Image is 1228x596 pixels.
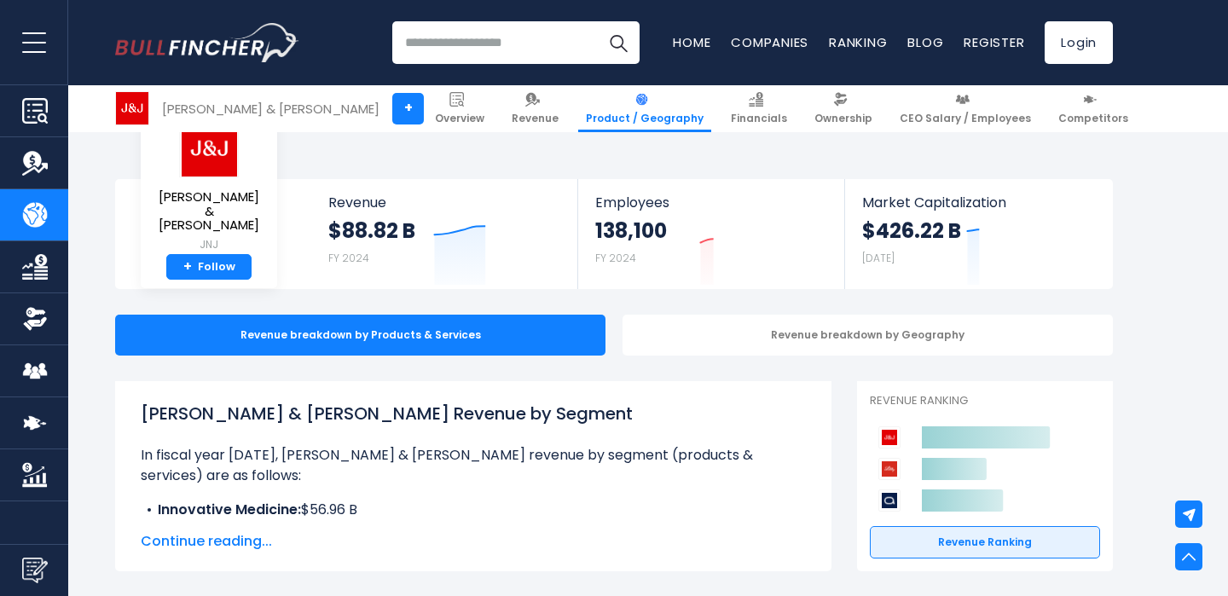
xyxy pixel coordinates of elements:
[595,251,636,265] small: FY 2024
[141,500,806,520] li: $56.96 B
[1045,21,1113,64] a: Login
[166,254,252,281] a: +Follow
[814,112,872,125] span: Ownership
[115,23,298,62] a: Go to homepage
[731,112,787,125] span: Financials
[878,489,901,512] img: AbbVie competitors logo
[578,179,843,289] a: Employees 138,100 FY 2024
[162,99,379,119] div: [PERSON_NAME] & [PERSON_NAME]
[731,33,808,51] a: Companies
[578,85,711,132] a: Product / Geography
[154,190,264,233] span: [PERSON_NAME] & [PERSON_NAME]
[597,21,640,64] button: Search
[435,112,484,125] span: Overview
[183,259,192,275] strong: +
[586,112,704,125] span: Product / Geography
[900,112,1031,125] span: CEO Salary / Employees
[878,426,901,448] img: Johnson & Johnson competitors logo
[595,217,667,244] strong: 138,100
[845,179,1111,289] a: Market Capitalization $426.22 B [DATE]
[311,179,578,289] a: Revenue $88.82 B FY 2024
[829,33,887,51] a: Ranking
[878,458,901,480] img: Eli Lilly and Company competitors logo
[141,531,806,552] span: Continue reading...
[22,306,48,332] img: Ownership
[158,500,301,519] b: Innovative Medicine:
[870,394,1100,408] p: Revenue Ranking
[862,251,895,265] small: [DATE]
[427,85,492,132] a: Overview
[623,315,1113,356] div: Revenue breakdown by Geography
[1058,112,1128,125] span: Competitors
[141,445,806,486] p: In fiscal year [DATE], [PERSON_NAME] & [PERSON_NAME] revenue by segment (products & services) are...
[116,92,148,124] img: JNJ logo
[154,237,264,252] small: JNJ
[723,85,795,132] a: Financials
[964,33,1024,51] a: Register
[512,112,559,125] span: Revenue
[504,85,566,132] a: Revenue
[328,217,415,244] strong: $88.82 B
[115,315,605,356] div: Revenue breakdown by Products & Services
[862,194,1094,211] span: Market Capitalization
[328,251,369,265] small: FY 2024
[141,401,806,426] h1: [PERSON_NAME] & [PERSON_NAME] Revenue by Segment
[328,194,561,211] span: Revenue
[1051,85,1136,132] a: Competitors
[392,93,424,124] a: +
[595,194,826,211] span: Employees
[892,85,1039,132] a: CEO Salary / Employees
[870,526,1100,558] a: Revenue Ranking
[153,119,264,254] a: [PERSON_NAME] & [PERSON_NAME] JNJ
[115,23,299,62] img: Bullfincher logo
[907,33,943,51] a: Blog
[673,33,710,51] a: Home
[862,217,961,244] strong: $426.22 B
[807,85,880,132] a: Ownership
[179,120,239,177] img: JNJ logo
